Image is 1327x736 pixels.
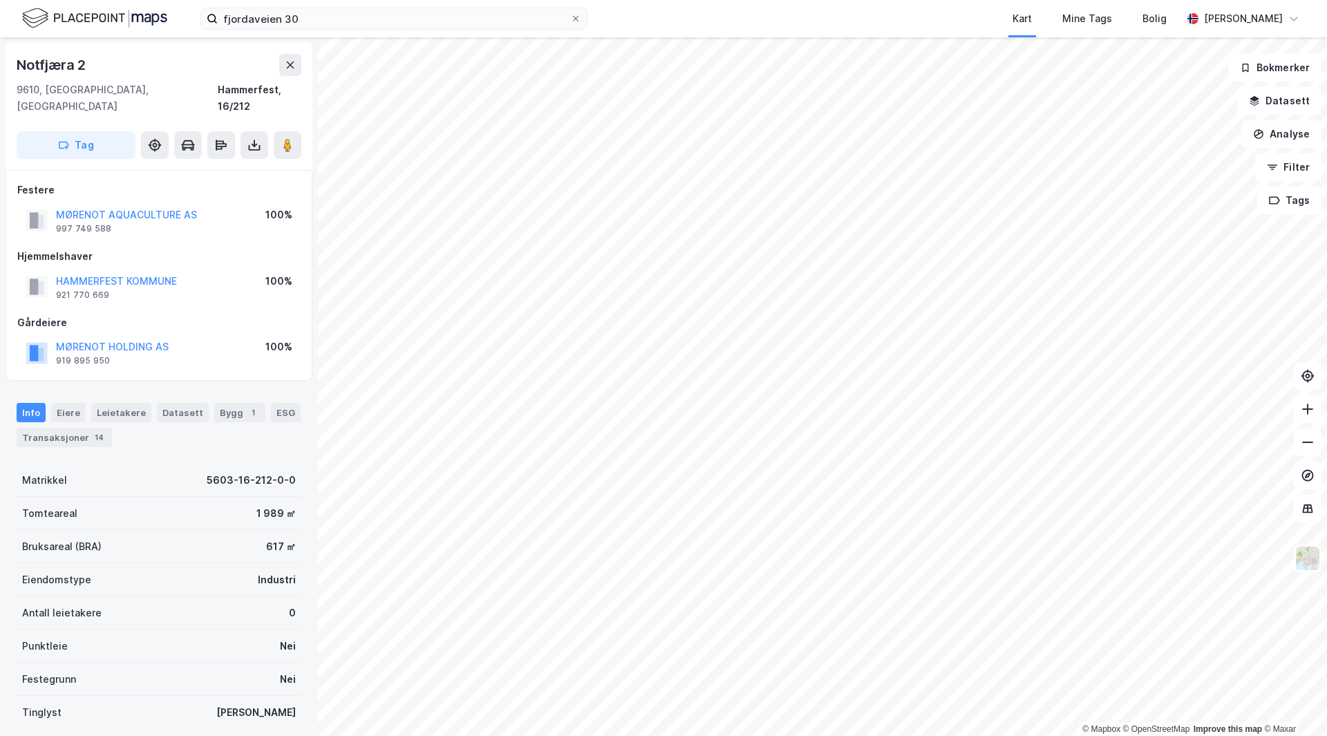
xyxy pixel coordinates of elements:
div: Mine Tags [1062,10,1112,27]
a: Mapbox [1082,724,1120,734]
div: Transaksjoner [17,428,112,447]
div: Gårdeiere [17,314,301,331]
div: Tomteareal [22,505,77,522]
div: Matrikkel [22,472,67,489]
iframe: Chat Widget [1258,670,1327,736]
button: Tag [17,131,135,159]
div: 919 895 950 [56,355,110,366]
div: Festegrunn [22,671,76,688]
div: Eiere [51,403,86,422]
div: Hammerfest, 16/212 [218,82,301,115]
div: Notfjæra 2 [17,54,88,76]
div: Nei [280,638,296,654]
div: Kart [1013,10,1032,27]
div: Datasett [157,403,209,422]
img: logo.f888ab2527a4732fd821a326f86c7f29.svg [22,6,167,30]
div: Punktleie [22,638,68,654]
button: Filter [1255,153,1321,181]
div: ESG [271,403,301,422]
div: [PERSON_NAME] [216,704,296,721]
div: Leietakere [91,403,151,422]
button: Bokmerker [1228,54,1321,82]
div: Bolig [1142,10,1167,27]
a: Improve this map [1194,724,1262,734]
div: 100% [265,273,292,290]
div: [PERSON_NAME] [1204,10,1283,27]
div: Bruksareal (BRA) [22,538,102,555]
button: Datasett [1237,87,1321,115]
input: Søk på adresse, matrikkel, gårdeiere, leietakere eller personer [218,8,570,29]
div: Tinglyst [22,704,62,721]
button: Tags [1257,187,1321,214]
div: 0 [289,605,296,621]
div: 9610, [GEOGRAPHIC_DATA], [GEOGRAPHIC_DATA] [17,82,218,115]
div: 5603-16-212-0-0 [207,472,296,489]
div: 100% [265,207,292,223]
div: 14 [92,431,106,444]
div: 997 749 588 [56,223,111,234]
div: Nei [280,671,296,688]
div: 100% [265,339,292,355]
div: Info [17,403,46,422]
div: 617 ㎡ [266,538,296,555]
div: Industri [258,572,296,588]
div: Eiendomstype [22,572,91,588]
div: 1 989 ㎡ [256,505,296,522]
div: 921 770 669 [56,290,109,301]
div: 1 [246,406,260,419]
div: Kontrollprogram for chat [1258,670,1327,736]
a: OpenStreetMap [1123,724,1190,734]
div: Festere [17,182,301,198]
div: Hjemmelshaver [17,248,301,265]
div: Bygg [214,403,265,422]
img: Z [1295,545,1321,572]
div: Antall leietakere [22,605,102,621]
button: Analyse [1241,120,1321,148]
